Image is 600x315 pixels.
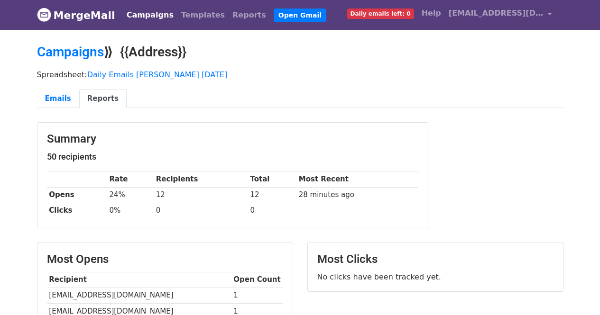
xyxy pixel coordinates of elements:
a: Campaigns [37,44,104,60]
a: Templates [177,6,229,25]
h3: Most Clicks [317,252,554,266]
td: 0% [107,203,154,218]
a: Help [418,4,445,23]
td: 12 [154,187,248,203]
a: Daily emails left: 0 [343,4,418,23]
h3: Most Opens [47,252,283,266]
a: Daily Emails [PERSON_NAME] [DATE] [87,70,227,79]
td: [EMAIL_ADDRESS][DOMAIN_NAME] [47,288,231,303]
span: [EMAIL_ADDRESS][DOMAIN_NAME] [449,8,544,19]
h3: Summary [47,132,418,146]
p: Spreadsheet: [37,70,563,80]
iframe: Chat Widget [553,270,600,315]
td: 0 [154,203,248,218]
th: Clicks [47,203,107,218]
a: [EMAIL_ADDRESS][DOMAIN_NAME] [445,4,556,26]
a: Open Gmail [274,9,326,22]
a: Reports [79,89,127,108]
td: 24% [107,187,154,203]
p: No clicks have been tracked yet. [317,272,554,282]
th: Opens [47,187,107,203]
td: 28 minutes ago [296,187,418,203]
th: Open Count [231,272,283,288]
h5: 50 recipients [47,152,418,162]
img: MergeMail logo [37,8,51,22]
td: 1 [231,288,283,303]
th: Total [248,171,296,187]
th: Rate [107,171,154,187]
td: 12 [248,187,296,203]
h2: ⟫ {{Address}} [37,44,563,60]
td: 0 [248,203,296,218]
a: Campaigns [123,6,177,25]
a: Emails [37,89,79,108]
th: Recipient [47,272,231,288]
a: Reports [229,6,270,25]
th: Recipients [154,171,248,187]
a: MergeMail [37,5,115,25]
th: Most Recent [296,171,418,187]
span: Daily emails left: 0 [347,9,414,19]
